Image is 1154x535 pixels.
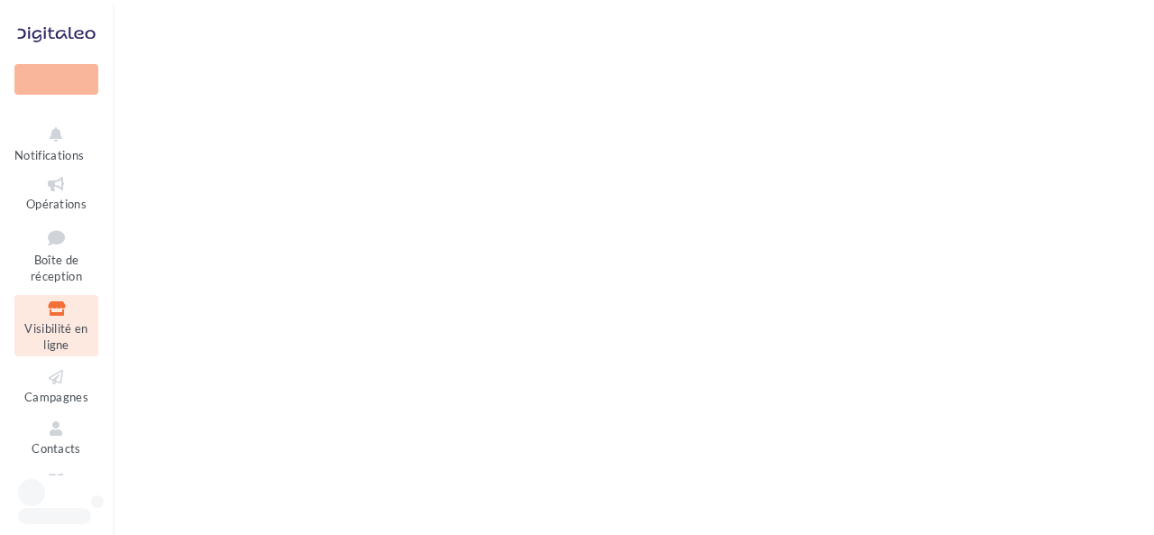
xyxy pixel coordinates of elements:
div: Nouvelle campagne [14,64,98,95]
span: Opérations [26,197,87,211]
a: Boîte de réception [14,222,98,288]
span: Campagnes [24,390,88,404]
span: Notifications [14,148,84,162]
a: Médiathèque [14,467,98,512]
span: Boîte de réception [31,253,82,284]
a: Visibilité en ligne [14,295,98,356]
a: Contacts [14,415,98,459]
a: Opérations [14,171,98,215]
a: Campagnes [14,364,98,408]
span: Contacts [32,441,81,456]
span: Visibilité en ligne [24,321,87,353]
